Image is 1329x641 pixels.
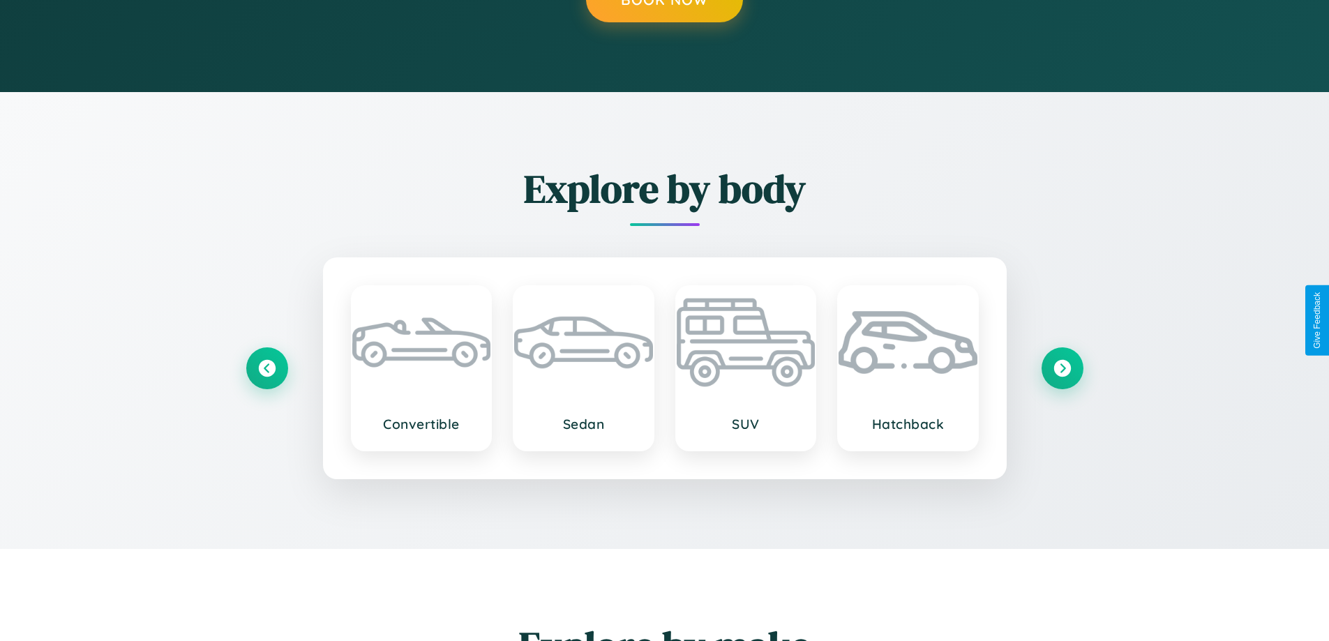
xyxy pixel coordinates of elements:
[1312,292,1322,349] div: Give Feedback
[691,416,802,432] h3: SUV
[528,416,639,432] h3: Sedan
[366,416,477,432] h3: Convertible
[246,162,1083,216] h2: Explore by body
[853,416,963,432] h3: Hatchback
